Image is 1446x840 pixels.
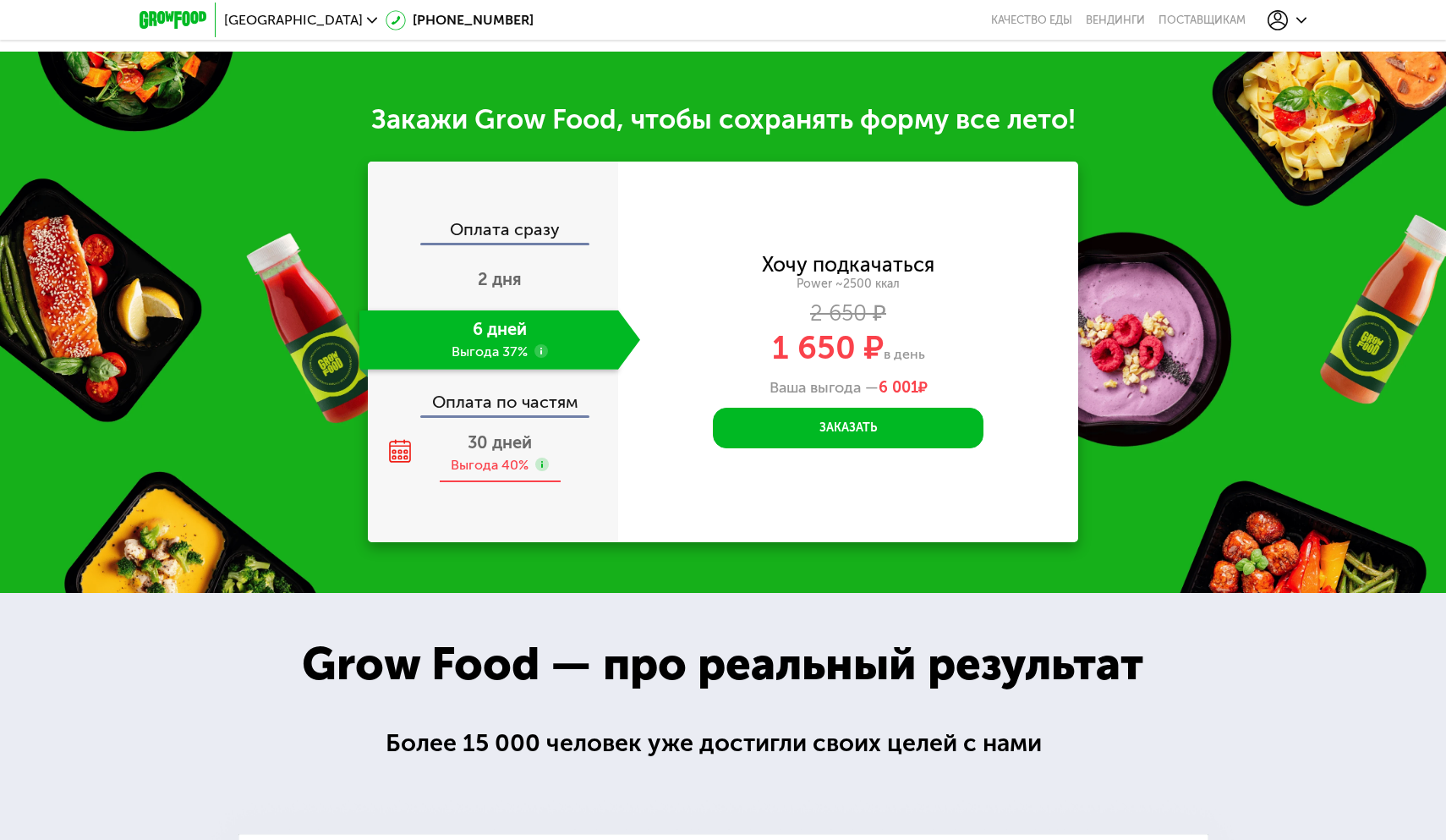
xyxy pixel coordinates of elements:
[370,376,618,415] div: Оплата по частям
[991,14,1072,27] a: Качество еды
[879,379,928,398] span: ₽
[713,408,983,448] button: Заказать
[478,269,522,289] span: 2 дня
[468,432,532,453] span: 30 дней
[618,379,1078,398] div: Ваша выгода —
[386,10,534,30] a: [PHONE_NUMBER]
[451,456,529,475] div: Выгода 40%
[370,221,618,243] div: Оплата сразу
[879,378,918,397] span: 6 001
[762,255,934,274] div: Хочу подкачаться
[386,724,1060,761] div: Более 15 000 человек уже достигли своих целей с нами
[884,346,925,362] span: в день
[618,305,1078,323] div: 2 650 ₽
[1158,14,1246,27] div: поставщикам
[618,277,1078,292] div: Power ~2500 ккал
[224,14,363,27] span: [GEOGRAPHIC_DATA]
[267,630,1178,699] div: Grow Food — про реальный результат
[1086,14,1145,27] a: Вендинги
[772,328,884,367] span: 1 650 ₽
